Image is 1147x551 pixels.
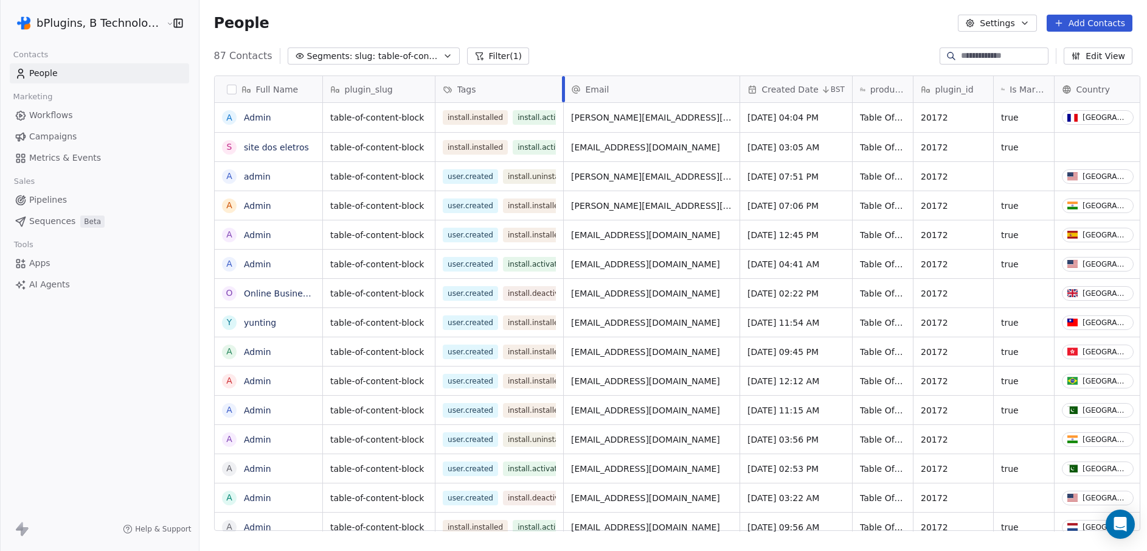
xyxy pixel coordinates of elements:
[307,50,353,63] span: Segments:
[443,374,498,388] span: user.created
[1083,172,1128,181] div: [GEOGRAPHIC_DATA]
[345,83,393,96] span: plugin_slug
[10,190,189,210] a: Pipelines
[747,229,845,241] span: [DATE] 12:45 PM
[853,76,913,102] div: product_name
[571,463,732,475] span: [EMAIL_ADDRESS][DOMAIN_NAME]
[330,492,428,504] span: table-of-content-block
[860,111,906,124] span: Table Of Content
[860,170,906,183] span: Table Of Content
[9,236,38,254] span: Tools
[921,492,986,504] span: 20172
[513,110,581,125] span: install.activated
[921,463,986,475] span: 20172
[457,83,476,96] span: Tags
[443,110,508,125] span: install.installed
[513,140,581,155] span: install.activated
[36,15,163,31] span: bPlugins, B Technologies LLC
[747,521,845,533] span: [DATE] 09:56 AM
[330,141,428,153] span: table-of-content-block
[1001,111,1047,124] span: true
[502,169,577,184] span: install.uninstalled
[1083,348,1128,356] div: [GEOGRAPHIC_DATA]
[860,258,906,270] span: Table Of Content
[747,317,845,329] span: [DATE] 11:54 AM
[921,317,986,329] span: 20172
[8,88,58,106] span: Marketing
[9,172,40,191] span: Sales
[226,404,232,416] div: A
[502,228,567,242] span: install.installed
[226,170,232,183] div: a
[1001,346,1047,358] span: true
[29,194,67,206] span: Pipelines
[921,521,986,533] span: 20172
[502,286,580,301] span: install.deactivated
[244,347,271,357] a: Admin
[1001,404,1047,416] span: true
[1106,510,1135,539] div: Open Intercom Messenger
[571,317,732,329] span: [EMAIL_ADDRESS][DOMAIN_NAME]
[29,215,75,228] span: Sequences
[256,83,299,96] span: Full Name
[330,287,428,300] span: table-of-content-block
[226,345,232,358] div: A
[1064,47,1132,65] button: Edit View
[1083,260,1128,268] div: [GEOGRAPHIC_DATA]
[330,111,428,124] span: table-of-content-block
[330,200,428,212] span: table-of-content-block
[244,259,271,269] a: Admin
[226,462,232,475] div: A
[513,520,581,535] span: install.activated
[226,258,232,270] div: A
[1047,15,1132,32] button: Add Contacts
[330,433,428,446] span: table-of-content-block
[244,172,271,181] a: admin
[467,47,530,65] button: Filter(1)
[958,15,1036,32] button: Settings
[10,105,189,125] a: Workflows
[244,522,271,532] a: Admin
[226,491,232,504] div: A
[571,287,732,300] span: [EMAIL_ADDRESS][DOMAIN_NAME]
[921,404,986,416] span: 20172
[870,83,906,96] span: product_name
[747,492,845,504] span: [DATE] 03:22 AM
[571,170,732,183] span: [PERSON_NAME][EMAIL_ADDRESS][DOMAIN_NAME]
[921,111,986,124] span: 20172
[244,201,271,211] a: Admin
[226,521,232,533] div: A
[502,462,570,476] span: install.activated
[226,316,232,329] div: y
[330,463,428,475] span: table-of-content-block
[29,130,77,143] span: Campaigns
[860,346,906,358] span: Table Of Content
[921,375,986,387] span: 20172
[921,433,986,446] span: 20172
[502,491,580,505] span: install.deactivated
[244,318,276,328] a: yunting
[747,404,845,416] span: [DATE] 11:15 AM
[564,76,740,102] div: Email
[226,199,232,212] div: A
[226,228,232,241] div: A
[330,170,428,183] span: table-of-content-block
[502,374,567,388] span: install.installed
[1083,231,1128,239] div: [GEOGRAPHIC_DATA]
[762,83,819,96] span: Created Date
[443,228,498,242] span: user.created
[244,113,271,122] a: Admin
[330,375,428,387] span: table-of-content-block
[747,463,845,475] span: [DATE] 02:53 PM
[994,76,1054,102] div: Is Marketing Allowed
[443,198,498,213] span: user.created
[921,287,986,300] span: 20172
[29,67,58,80] span: People
[860,375,906,387] span: Table Of Content
[1001,200,1047,212] span: true
[10,148,189,168] a: Metrics & Events
[747,258,845,270] span: [DATE] 04:41 AM
[860,287,906,300] span: Table Of Content
[8,46,54,64] span: Contacts
[443,169,498,184] span: user.created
